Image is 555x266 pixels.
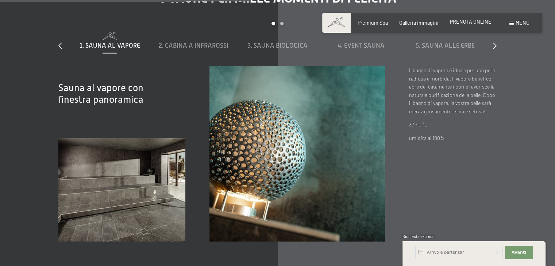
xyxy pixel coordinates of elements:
span: 1. Sauna al vapore [80,42,140,50]
p: 37-40 °C [409,121,497,129]
a: Premium Spa [358,20,388,26]
p: umidità al 100% [409,134,497,142]
span: 4. Event Sauna [338,42,385,50]
span: Consenso marketing* [207,150,262,157]
span: 2. Cabina a infrarossi [159,42,228,50]
a: PRENOTA ONLINE [450,19,492,25]
img: [Translate to Italienisch:] [58,138,185,242]
span: 5. Sauna alle erbe [416,42,474,50]
div: Carousel Page 1 (Current Slide) [271,22,275,26]
a: Galleria immagini [399,20,439,26]
p: Il bagno di vapore è ideale per una pelle radiosa e morbida. Il vapore benefico apre delicatament... [409,66,497,116]
button: Avanti [505,246,533,259]
span: 1 [402,250,403,255]
span: Avanti [512,250,526,255]
div: Carousel Pagination [68,22,487,32]
img: [Translate to Italienisch:] [209,66,385,242]
span: Menu [516,20,529,26]
span: Sauna al vapore con finestra panoramica [58,82,143,105]
div: Carousel Page 2 [280,22,284,26]
span: 3. Sauna biologica [248,42,308,50]
span: Richiesta express [402,234,435,239]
